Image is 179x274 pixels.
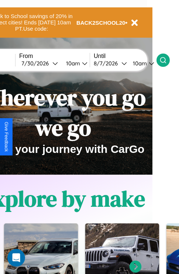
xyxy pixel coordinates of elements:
div: 10am [62,60,82,67]
button: 7/30/2026 [19,59,60,67]
button: 10am [60,59,90,67]
div: 8 / 7 / 2026 [94,60,121,67]
label: Until [94,53,156,59]
button: 10am [127,59,156,67]
div: Give Feedback [4,122,9,152]
iframe: Intercom live chat [7,249,25,267]
div: 10am [129,60,149,67]
b: BACK2SCHOOL20 [76,20,125,26]
div: 7 / 30 / 2026 [21,60,52,67]
label: From [19,53,90,59]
